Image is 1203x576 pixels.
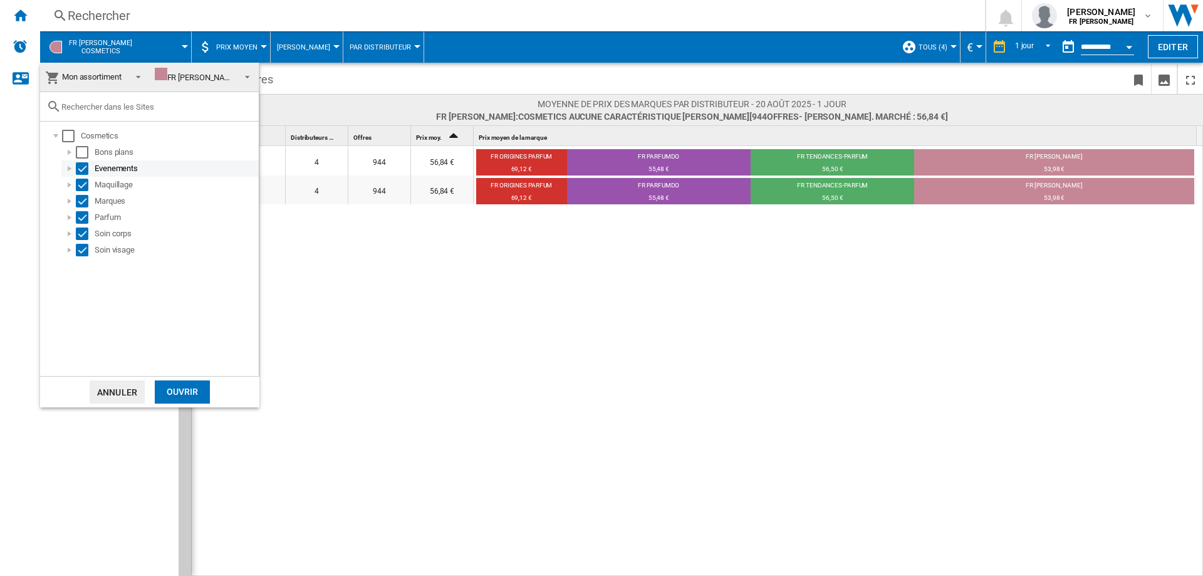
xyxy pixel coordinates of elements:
md-checkbox: Select [76,195,95,207]
input: Rechercher dans les Sites [61,102,253,112]
md-checkbox: Select [76,228,95,240]
div: Soin visage [95,244,257,256]
span: Mon assortiment [62,72,122,81]
div: Evenements [95,162,257,175]
div: Ouvrir [155,380,210,404]
div: Maquillage [95,179,257,191]
div: FR [PERSON_NAME] [155,73,237,82]
md-checkbox: Select [76,146,95,159]
md-checkbox: Select [76,179,95,191]
md-checkbox: Select [76,244,95,256]
div: Cosmetics [81,130,257,142]
md-checkbox: Select [76,211,95,224]
div: Bons plans [95,146,257,159]
div: Soin corps [95,228,257,240]
md-checkbox: Select [62,130,81,142]
div: Marques [95,195,257,207]
div: Parfum [95,211,257,224]
button: Annuler [90,380,145,404]
md-checkbox: Select [76,162,95,175]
